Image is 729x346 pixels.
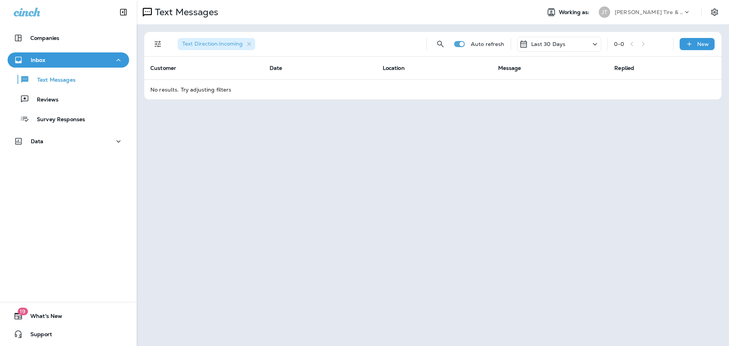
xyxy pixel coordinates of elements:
[8,71,129,87] button: Text Messages
[23,313,62,322] span: What's New
[29,96,58,104] p: Reviews
[29,116,85,123] p: Survey Responses
[150,36,166,52] button: Filters
[433,36,448,52] button: Search Messages
[697,41,709,47] p: New
[270,65,282,71] span: Date
[531,41,566,47] p: Last 30 Days
[614,41,624,47] div: 0 - 0
[383,65,405,71] span: Location
[31,57,45,63] p: Inbox
[559,9,591,16] span: Working as:
[150,65,176,71] span: Customer
[178,38,255,50] div: Text Direction:Incoming
[614,65,634,71] span: Replied
[615,9,683,15] p: [PERSON_NAME] Tire & Auto
[8,111,129,127] button: Survey Responses
[8,327,129,342] button: Support
[708,5,721,19] button: Settings
[144,79,721,100] td: No results. Try adjusting filters
[31,138,44,144] p: Data
[113,5,134,20] button: Collapse Sidebar
[8,134,129,149] button: Data
[30,77,76,84] p: Text Messages
[17,308,28,315] span: 19
[152,6,218,18] p: Text Messages
[8,91,129,107] button: Reviews
[8,308,129,324] button: 19What's New
[182,40,243,47] span: Text Direction : Incoming
[599,6,610,18] div: JT
[498,65,521,71] span: Message
[8,52,129,68] button: Inbox
[23,331,52,340] span: Support
[471,41,505,47] p: Auto refresh
[8,30,129,46] button: Companies
[30,35,59,41] p: Companies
